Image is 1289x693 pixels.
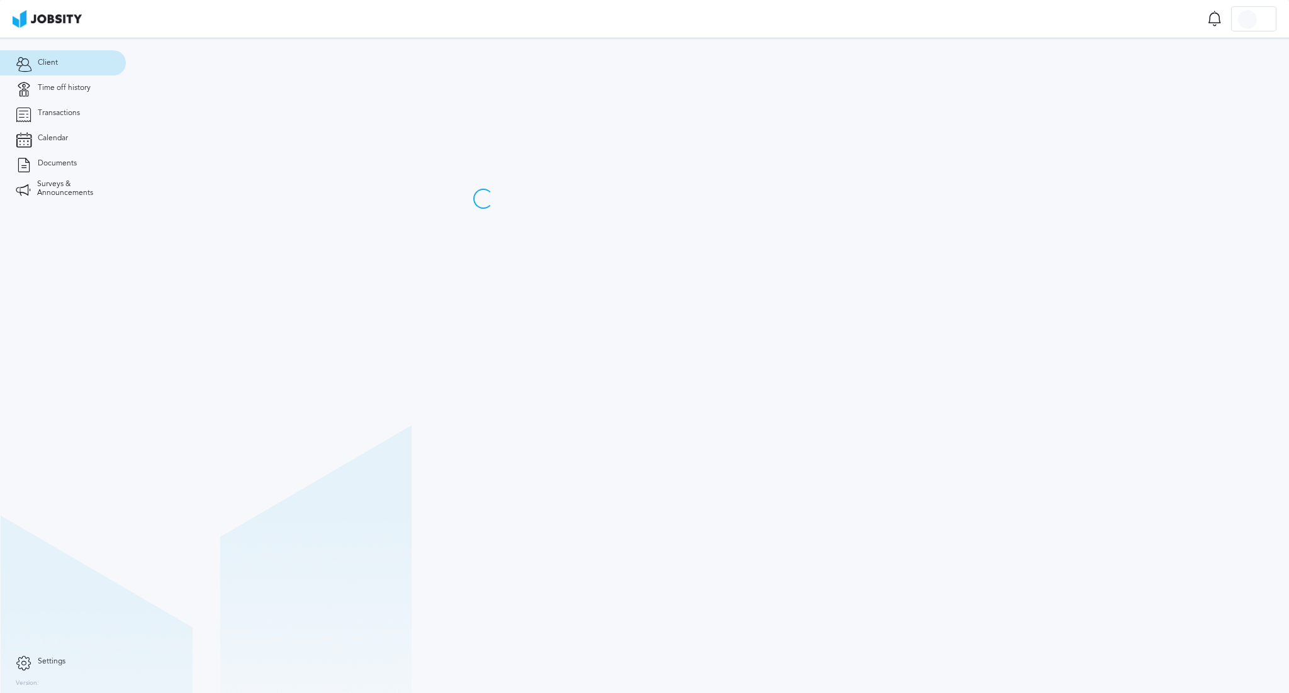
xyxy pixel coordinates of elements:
[38,159,77,168] span: Documents
[38,134,68,143] span: Calendar
[38,109,80,118] span: Transactions
[16,680,39,687] label: Version:
[37,180,110,197] span: Surveys & Announcements
[13,10,82,28] img: ab4bad089aa723f57921c736e9817d99.png
[38,84,91,92] span: Time off history
[38,657,65,666] span: Settings
[38,58,58,67] span: Client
